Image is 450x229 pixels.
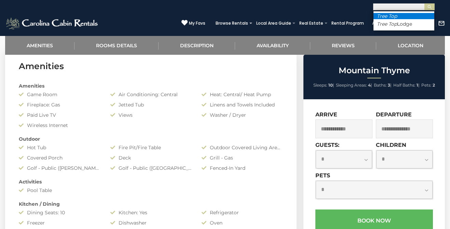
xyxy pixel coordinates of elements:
[328,82,333,88] strong: 10
[313,82,327,88] span: Sleeps:
[253,18,295,28] a: Local Area Guide
[336,82,367,88] span: Sleeping Areas:
[393,82,415,88] span: Half Baths:
[181,20,205,27] a: My Favs
[377,21,397,27] em: Tree Top
[196,112,288,118] div: Washer / Dryer
[105,101,197,108] div: Jetted Tub
[376,142,406,148] label: Children
[417,82,418,88] strong: 1
[14,165,105,171] div: Golf - Public ([PERSON_NAME] Golf Club)
[105,91,197,98] div: Air Conditioning: Central
[5,36,74,55] a: Amenities
[393,81,420,90] li: |
[336,81,372,90] li: |
[189,20,205,26] span: My Favs
[105,144,197,151] div: Fire Pit/Fire Table
[14,82,288,89] div: Amenities
[196,101,288,108] div: Linens and Towels Included
[315,172,330,179] label: Pets
[105,165,197,171] div: Golf - Public ([GEOGRAPHIC_DATA] 9-hole Par 3 Executive course)
[310,36,376,55] a: Reviews
[74,36,159,55] a: Rooms Details
[376,36,445,55] a: Location
[376,111,412,118] label: Departure
[196,154,288,161] div: Grill - Gas
[14,178,288,185] div: Activities
[374,82,387,88] span: Baths:
[105,112,197,118] div: Views
[315,142,339,148] label: Guests:
[14,136,288,142] div: Outdoor
[14,91,105,98] div: Game Room
[212,18,251,28] a: Browse Rentals
[5,16,100,30] img: White-1-2.png
[421,82,432,88] span: Pets:
[14,101,105,108] div: Fireplace: Gas
[196,209,288,216] div: Refrigerator
[369,18,388,28] a: About
[196,165,288,171] div: Fenced-In Yard
[438,20,445,27] img: mail-regular-white.png
[313,81,334,90] li: |
[374,81,392,90] li: |
[159,36,235,55] a: Description
[196,91,288,98] div: Heat: Central/ Heat Pump
[105,154,197,161] div: Deck
[105,219,197,226] div: Dishwasher
[377,13,397,19] em: Tree Top
[235,36,310,55] a: Availability
[388,82,390,88] strong: 3
[14,144,105,151] div: Hot Tub
[14,187,105,194] div: Pool Table
[368,82,371,88] strong: 4
[305,66,443,75] h2: Mountain Thyme
[14,154,105,161] div: Covered Porch
[196,219,288,226] div: Oven
[373,21,434,27] li: Lodge
[315,111,337,118] label: Arrive
[14,201,288,207] div: Kitchen / Dining
[105,209,197,216] div: Kitchen: Yes
[14,122,105,129] div: Wireless Internet
[14,112,105,118] div: Paid Live TV
[433,82,435,88] strong: 2
[14,209,105,216] div: Dining Seats: 10
[19,60,283,72] h3: Amenities
[328,18,367,28] a: Rental Program
[296,18,327,28] a: Real Estate
[196,144,288,151] div: Outdoor Covered Living Area/Screened Porch
[14,219,105,226] div: Freezer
